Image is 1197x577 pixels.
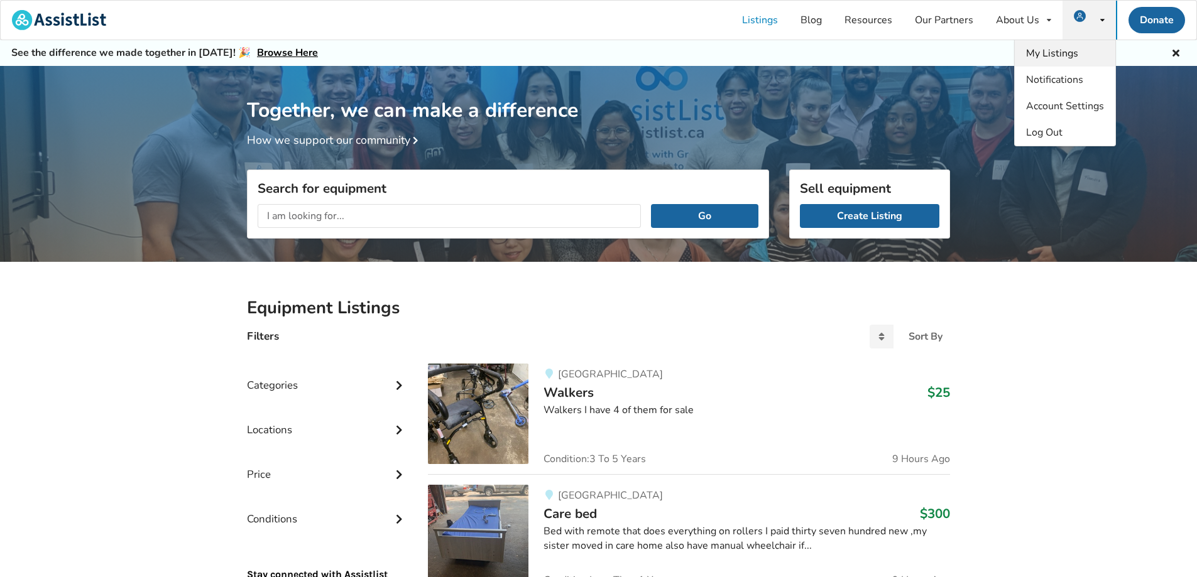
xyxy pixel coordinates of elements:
[558,367,663,381] span: [GEOGRAPHIC_DATA]
[247,443,408,487] div: Price
[1026,73,1083,87] span: Notifications
[12,10,106,30] img: assistlist-logo
[920,505,950,522] h3: $300
[544,505,597,522] span: Care bed
[996,15,1039,25] div: About Us
[904,1,985,40] a: Our Partners
[800,204,939,228] a: Create Listing
[258,204,641,228] input: I am looking for...
[247,132,423,148] a: How we support our community
[247,329,279,343] h4: Filters
[247,487,408,532] div: Conditions
[544,454,646,464] span: Condition: 3 To 5 Years
[247,353,408,398] div: Categories
[1026,46,1078,60] span: My Listings
[258,180,758,197] h3: Search for equipment
[909,332,943,342] div: Sort By
[789,1,833,40] a: Blog
[1026,126,1063,139] span: Log Out
[257,46,318,60] a: Browse Here
[544,384,594,401] span: Walkers
[544,403,950,418] div: Walkers I have 4 of them for sale
[1129,7,1185,33] a: Donate
[247,66,950,123] h1: Together, we can make a difference
[428,364,528,464] img: mobility-walkers
[927,384,950,401] h3: $25
[558,488,663,502] span: [GEOGRAPHIC_DATA]
[11,46,318,60] h5: See the difference we made together in [DATE]! 🎉
[247,398,408,443] div: Locations
[1074,10,1086,22] img: user icon
[892,454,950,464] span: 9 Hours Ago
[833,1,904,40] a: Resources
[247,297,950,319] h2: Equipment Listings
[428,364,950,474] a: mobility-walkers[GEOGRAPHIC_DATA]Walkers$25Walkers I have 4 of them for saleCondition:3 To 5 Year...
[651,204,758,228] button: Go
[800,180,939,197] h3: Sell equipment
[544,524,950,553] div: Bed with remote that does everything on rollers I paid thirty seven hundred new ,my sister moved ...
[731,1,789,40] a: Listings
[1026,99,1104,113] span: Account Settings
